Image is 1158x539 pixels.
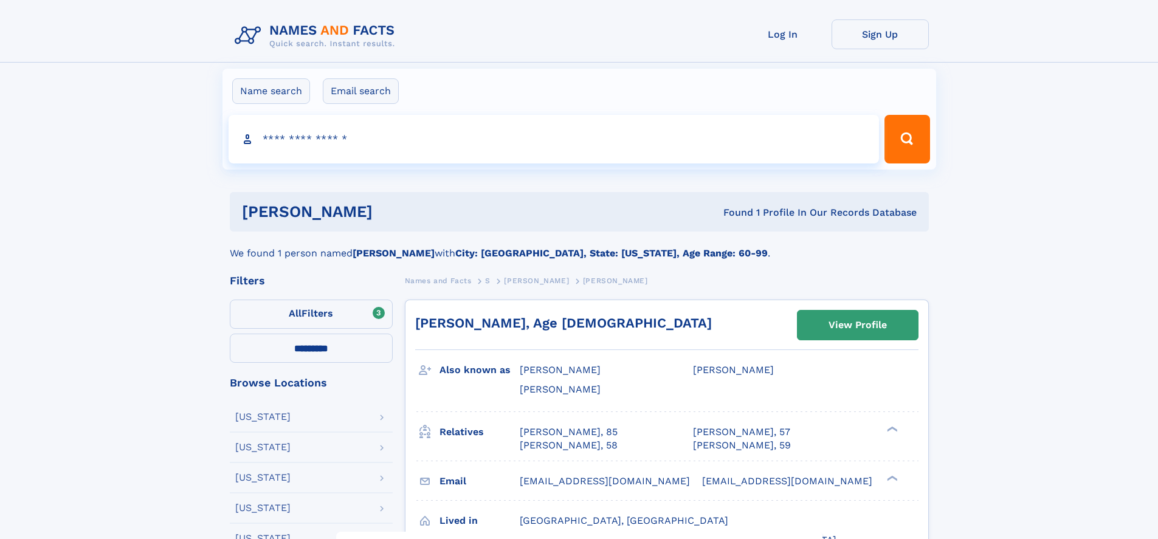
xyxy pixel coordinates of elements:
span: [EMAIL_ADDRESS][DOMAIN_NAME] [520,475,690,487]
h3: Also known as [439,360,520,380]
span: [GEOGRAPHIC_DATA], [GEOGRAPHIC_DATA] [520,515,728,526]
div: Filters [230,275,393,286]
a: [PERSON_NAME], 57 [693,425,790,439]
h3: Lived in [439,510,520,531]
img: Logo Names and Facts [230,19,405,52]
div: [US_STATE] [235,412,291,422]
span: All [289,307,302,319]
div: [US_STATE] [235,442,291,452]
h1: [PERSON_NAME] [242,204,548,219]
a: [PERSON_NAME], Age [DEMOGRAPHIC_DATA] [415,315,712,331]
a: [PERSON_NAME], 59 [693,439,791,452]
a: Log In [734,19,832,49]
span: [PERSON_NAME] [504,276,569,285]
input: search input [229,115,880,163]
span: [PERSON_NAME] [520,364,601,376]
div: ❯ [884,425,898,433]
div: We found 1 person named with . [230,232,929,261]
div: Found 1 Profile In Our Records Database [548,206,917,219]
a: View Profile [798,311,918,340]
span: [PERSON_NAME] [693,364,774,376]
a: S [485,273,491,288]
span: [EMAIL_ADDRESS][DOMAIN_NAME] [702,475,872,487]
b: City: [GEOGRAPHIC_DATA], State: [US_STATE], Age Range: 60-99 [455,247,768,259]
a: Names and Facts [405,273,472,288]
h3: Email [439,471,520,492]
span: [PERSON_NAME] [583,276,648,285]
a: [PERSON_NAME], 58 [520,439,618,452]
button: Search Button [884,115,929,163]
b: [PERSON_NAME] [353,247,435,259]
label: Name search [232,78,310,104]
div: Browse Locations [230,377,393,388]
h3: Relatives [439,422,520,442]
span: [PERSON_NAME] [520,383,601,395]
a: Sign Up [832,19,929,49]
a: [PERSON_NAME], 85 [520,425,618,439]
label: Filters [230,300,393,329]
div: [US_STATE] [235,503,291,513]
span: S [485,276,491,285]
label: Email search [323,78,399,104]
div: [US_STATE] [235,473,291,482]
div: View Profile [829,311,887,339]
div: ❯ [884,474,898,482]
a: [PERSON_NAME] [504,273,569,288]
